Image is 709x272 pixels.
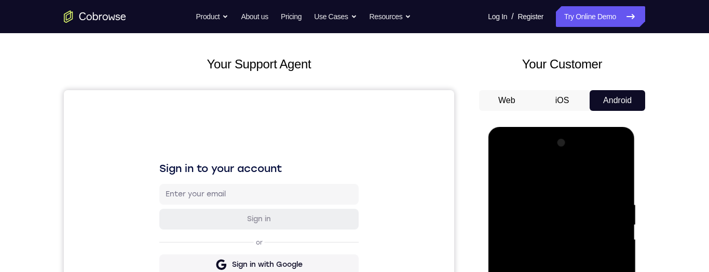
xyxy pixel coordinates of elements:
[370,6,412,27] button: Resources
[241,6,268,27] a: About us
[479,55,645,74] h2: Your Customer
[488,6,507,27] a: Log In
[518,6,543,27] a: Register
[165,219,243,230] div: Sign in with Intercom
[96,239,295,260] button: Sign in with Zendesk
[96,189,295,210] button: Sign in with GitHub
[511,10,513,23] span: /
[96,164,295,185] button: Sign in with Google
[535,90,590,111] button: iOS
[590,90,645,111] button: Android
[64,10,126,23] a: Go to the home page
[479,90,535,111] button: Web
[169,194,239,205] div: Sign in with GitHub
[102,99,289,109] input: Enter your email
[168,169,239,180] div: Sign in with Google
[190,148,201,156] p: or
[64,55,454,74] h2: Your Support Agent
[556,6,645,27] a: Try Online Demo
[196,6,229,27] button: Product
[96,214,295,235] button: Sign in with Intercom
[96,119,295,139] button: Sign in
[281,6,302,27] a: Pricing
[314,6,357,27] button: Use Cases
[166,244,242,254] div: Sign in with Zendesk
